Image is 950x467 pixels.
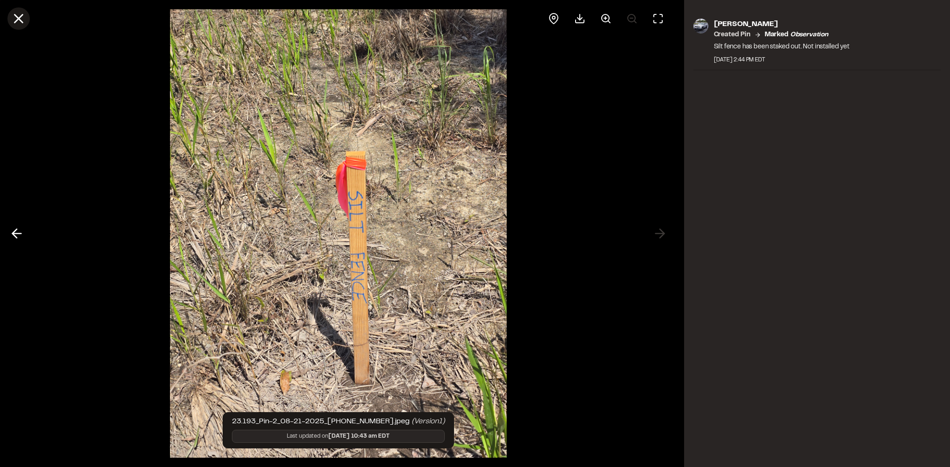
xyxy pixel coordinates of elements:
[6,222,28,245] button: Previous photo
[714,19,849,30] p: [PERSON_NAME]
[714,30,751,40] p: Created Pin
[693,19,708,33] img: photo
[7,7,30,30] button: Close modal
[765,30,828,40] p: Marked
[543,7,565,30] div: View pin on map
[790,32,828,38] em: observation
[647,7,669,30] button: Toggle Fullscreen
[714,56,849,64] div: [DATE] 2:44 PM EDT
[595,7,617,30] button: Zoom in
[714,42,849,52] p: Silt fence has been staked out. Not installed yet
